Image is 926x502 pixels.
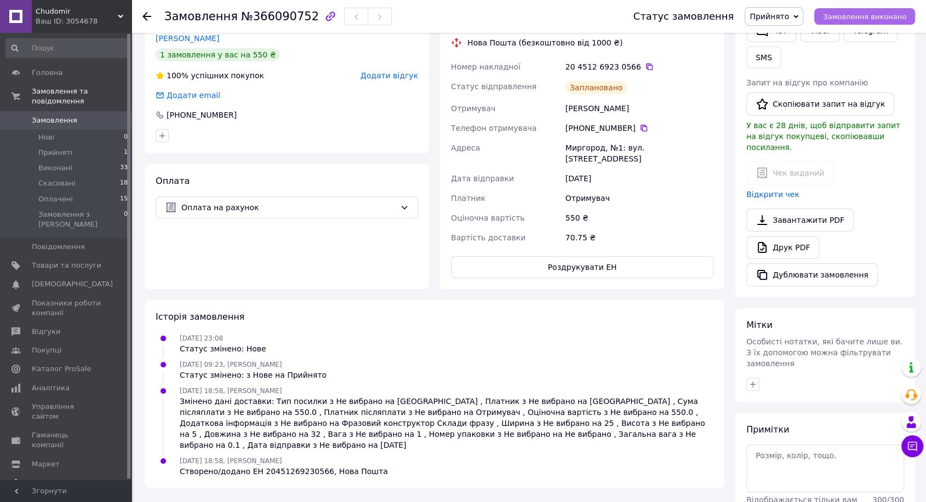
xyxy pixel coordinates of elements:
div: 20 4512 6923 0566 [565,61,713,72]
div: [DATE] [563,169,716,188]
span: Управління сайтом [32,402,101,422]
span: 33 [120,163,128,173]
span: 18 [120,178,128,188]
div: Ваш ID: 3054678 [36,16,132,26]
span: Вартість доставки [451,233,525,242]
span: Історія замовлення [156,311,244,322]
span: Запит на відгук про компанію [746,78,868,87]
div: Миргород, №1: вул. [STREET_ADDRESS] [563,138,716,169]
span: Відгуки [32,327,60,337]
span: Налаштування [32,478,88,488]
span: Товари та послуги [32,261,101,270]
span: Оплата на рахунок [181,201,396,214]
span: Замовлення [32,116,77,125]
span: №366090752 [241,10,319,23]
span: Адреса [451,143,480,152]
div: Отримувач [563,188,716,208]
a: [PERSON_NAME] [156,34,219,43]
span: Замовлення виконано [823,13,906,21]
span: Прийнято [750,12,789,21]
span: Телефон отримувача [451,124,536,132]
span: Аналітика [32,383,70,393]
span: Особисті нотатки, які бачите лише ви. З їх допомогою можна фільтрувати замовлення [746,337,902,368]
button: Скопіювати запит на відгук [746,93,894,116]
button: Дублювати замовлення [746,263,878,286]
button: Замовлення виконано [814,8,915,25]
div: [PERSON_NAME] [563,99,716,118]
div: Додати email [155,90,221,101]
span: Примітки [746,424,789,435]
span: Маркет [32,459,60,469]
span: Скасовані [38,178,76,188]
a: Завантажити PDF [746,209,854,232]
span: У вас є 28 днів, щоб відправити запит на відгук покупцеві, скопіювавши посилання. [746,121,900,152]
span: 15 [120,194,128,204]
span: Оплата [156,176,190,186]
span: Оціночна вартість [451,214,524,222]
div: [PHONE_NUMBER] [565,123,713,134]
span: Мітки [746,320,773,330]
span: Замовлення [164,10,238,23]
span: [DATE] 23:08 [180,334,223,342]
button: SMS [746,47,781,68]
span: Дата відправки [451,174,514,183]
span: Замовлення та повідомлення [32,86,132,106]
span: [DEMOGRAPHIC_DATA] [32,279,113,289]
span: Показники роботи компанії [32,298,101,318]
span: Нові [38,132,54,142]
div: 550 ₴ [563,208,716,228]
div: Статус змінено: з Нове на Прийнято [180,370,327,380]
span: 100% [167,71,188,80]
span: Повідомлення [32,242,85,252]
div: 1 замовлення у вас на 550 ₴ [156,48,280,61]
span: Головна [32,68,62,78]
a: Друк PDF [746,236,819,259]
button: Роздрукувати ЕН [451,256,713,278]
span: Прийняті [38,148,72,158]
span: Статус відправлення [451,82,536,91]
span: Гаманець компанії [32,430,101,450]
span: 1 [124,148,128,158]
button: Чат з покупцем [901,435,923,457]
span: Каталог ProSale [32,364,91,374]
span: Отримувач [451,104,495,113]
span: 0 [124,132,128,142]
span: Номер накладної [451,62,521,71]
span: [DATE] 18:58, [PERSON_NAME] [180,387,282,395]
span: Додати відгук [361,71,418,80]
div: Заплановано [565,81,627,94]
span: 0 [124,210,128,229]
span: [DATE] 09:23, [PERSON_NAME] [180,361,282,368]
div: Змінено дані доставки: Тип посилки з Не вибрано на [GEOGRAPHIC_DATA] , Платник з Не вибрано на [G... [180,396,713,451]
span: Замовлення з [PERSON_NAME] [38,210,124,229]
div: Статус замовлення [633,11,734,22]
span: Chudomir [36,7,118,16]
div: Повернутися назад [142,11,151,22]
span: Виконані [38,163,72,173]
div: 70.75 ₴ [563,228,716,247]
div: Статус змінено: Нове [180,343,266,354]
input: Пошук [5,38,129,58]
span: Платник [451,194,485,203]
span: [DATE] 18:58, [PERSON_NAME] [180,457,282,465]
span: Покупці [32,345,61,355]
div: [PHONE_NUMBER] [165,109,238,120]
span: Оплачені [38,194,73,204]
div: успішних покупок [156,70,264,81]
div: Нова Пошта (безкоштовно від 1000 ₴) [465,37,625,48]
a: Відкрити чек [746,190,799,199]
div: Додати email [165,90,221,101]
div: Створено/додано ЕН 20451269230566, Нова Пошта [180,466,388,477]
